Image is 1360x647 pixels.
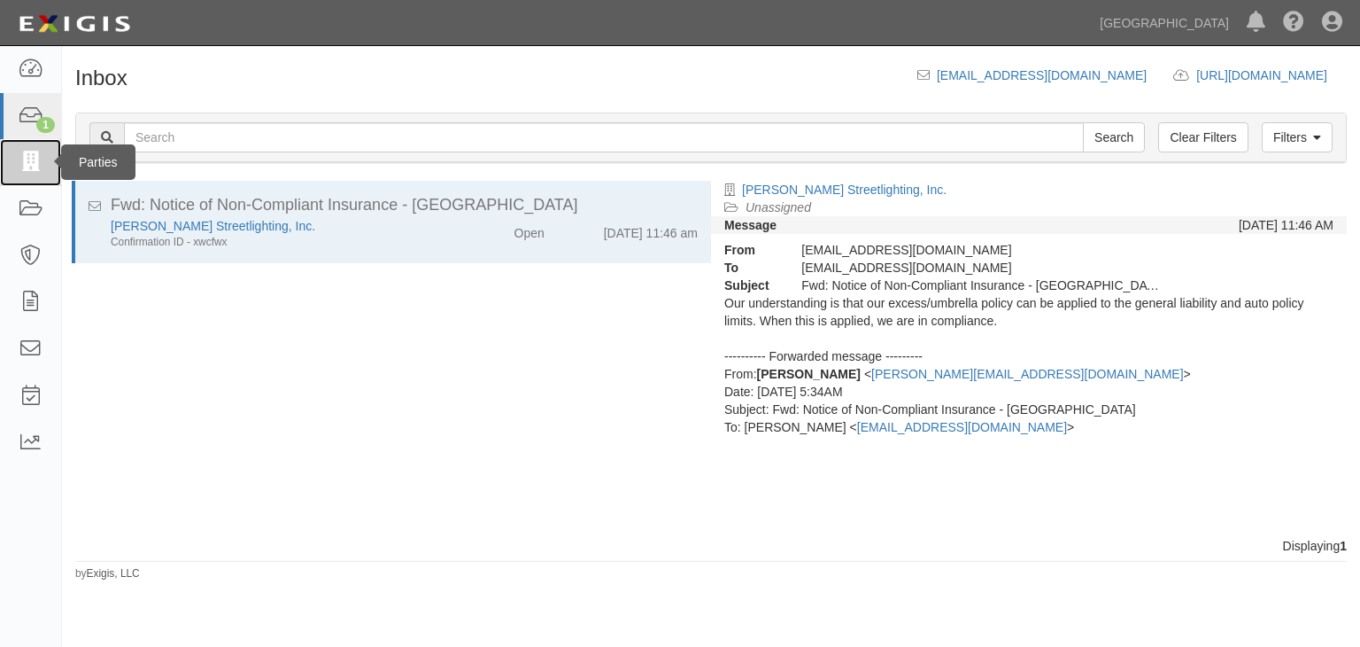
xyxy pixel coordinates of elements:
a: Exigis, LLC [87,567,140,580]
img: logo-5460c22ac91f19d4615b14bd174203de0afe785f0fc80cf4dbbc73dc1793850b.png [13,8,135,40]
strong: To [711,259,788,277]
a: [URL][DOMAIN_NAME] [1196,68,1347,82]
input: Search [124,122,1084,152]
a: Unassigned [746,200,811,214]
a: [EMAIL_ADDRESS][DOMAIN_NAME] [937,68,1147,82]
div: Fwd: Notice of Non-Compliant Insurance - Chino Hills [788,277,1174,294]
a: Filters [1262,122,1333,152]
div: party-avntfj@chinohills.complianz.com [788,259,1174,277]
div: 1 [36,117,55,133]
div: [DATE] 11:46 am [604,217,698,242]
strong: Subject [711,277,788,294]
div: Open [514,217,545,242]
a: [GEOGRAPHIC_DATA] [1091,5,1238,41]
i: Help Center - Complianz [1283,12,1304,34]
span: < > [864,367,1191,381]
div: [DATE] 11:46 AM [1239,216,1333,234]
div: Displaying [62,537,1360,555]
a: Clear Filters [1158,122,1248,152]
input: Search [1083,122,1145,152]
a: [PERSON_NAME] Streetlighting, Inc. [742,183,947,197]
a: [PERSON_NAME] Streetlighting, Inc. [111,219,315,233]
a: [EMAIL_ADDRESS][DOMAIN_NAME] [857,420,1067,434]
div: [EMAIL_ADDRESS][DOMAIN_NAME] [788,241,1174,259]
div: Confirmation ID - xwcfwx [111,235,442,250]
div: ---------- Forwarded message --------- From: Date: [DATE] 5:34AM Subject: Fwd: Notice of Non-Comp... [724,347,1333,436]
small: by [75,566,140,581]
strong: From [711,241,788,259]
h1: Inbox [75,66,127,90]
strong: [PERSON_NAME] [757,367,861,381]
strong: Message [724,218,777,232]
div: Parties [61,144,135,180]
b: 1 [1340,539,1347,553]
a: [PERSON_NAME][EMAIL_ADDRESS][DOMAIN_NAME] [871,367,1183,381]
div: Fwd: Notice of Non-Compliant Insurance - Chino Hills [111,194,698,217]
